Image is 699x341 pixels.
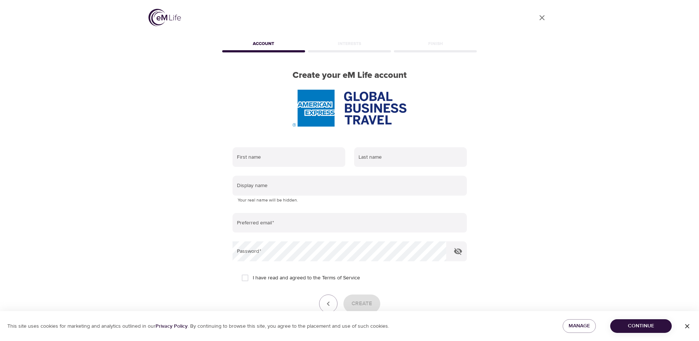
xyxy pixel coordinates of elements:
span: Manage [569,321,590,331]
img: AmEx%20GBT%20logo.png [293,90,406,127]
h2: Create your eM Life account [221,70,479,81]
span: I have read and agreed to the [253,274,360,282]
img: logo [148,9,181,26]
a: Privacy Policy [155,323,188,330]
button: Continue [610,319,672,333]
span: Continue [616,321,666,331]
p: Your real name will be hidden. [238,197,462,204]
a: close [533,9,551,27]
button: Manage [563,319,596,333]
a: Terms of Service [322,274,360,282]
